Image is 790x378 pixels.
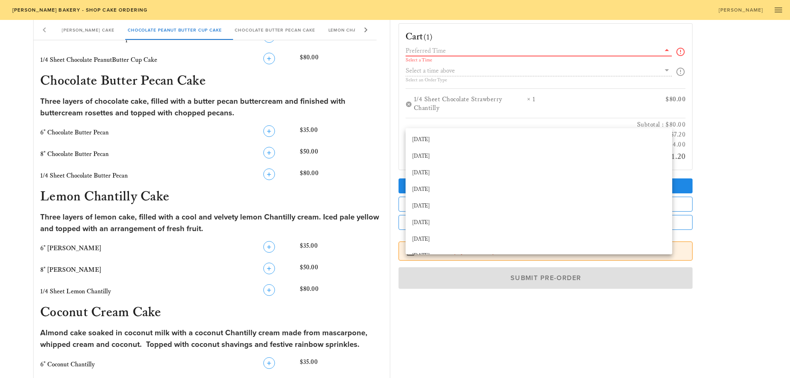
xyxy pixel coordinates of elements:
div: [DATE] [412,186,666,193]
div: $50.00 [298,145,385,163]
div: [DATE] [412,137,666,143]
div: Chocolate Peanut Butter Cup Cake [121,20,228,40]
div: $80.00 [298,51,385,69]
a: [PERSON_NAME] Bakery - Shop Cake Ordering [7,4,153,16]
span: 8" Chocolate Butter Pecan [40,150,109,158]
div: [DATE] [412,170,666,176]
div: [DATE] [412,236,666,243]
div: 1/4 Sheet Chocolate Strawberry Chantilly [414,95,527,113]
div: [DATE] [412,253,666,259]
span: Submit Pre-Order [408,274,683,282]
h3: Coconut Cream Cake [39,304,385,322]
div: $80.00 [298,283,385,301]
div: Select a Time [406,58,672,63]
div: $80.00 [617,95,685,113]
button: Add a Tip [399,178,693,193]
span: 8" [PERSON_NAME] [40,266,101,274]
div: Three layers of chocolate cake, filled with a butter pecan buttercream and finished with buttercr... [40,96,383,119]
span: Add a Tip [405,183,686,190]
button: Add a Note [399,197,693,212]
div: [PERSON_NAME] Cake [55,20,121,40]
span: 1/4 Sheet Chocolate Butter Pecan [40,172,128,180]
h3: Cart [406,30,433,44]
span: 6" [PERSON_NAME] [40,244,101,252]
div: [DATE] [412,219,666,226]
div: $35.00 [298,356,385,374]
div: Chocolate Butter Pecan Cake [228,20,321,40]
span: (1) [423,32,433,42]
input: Preferred Time [406,45,661,56]
div: [DATE] [412,153,666,160]
div: Lemon Chantilly Cake [322,20,393,40]
div: [DATE] [412,203,666,210]
span: 1/4 Sheet Chocolate PeanutButter Cup Cake [40,56,157,64]
span: 6" Coconut Chantilly [40,361,95,368]
div: Three layers of lemon cake, filled with a cool and velvety lemon Chantilly cream. Iced pale yello... [40,212,383,234]
button: Submit Pre-Order [399,267,693,289]
span: 6" Chocolate Butter Pecan [40,129,109,137]
div: $35.00 [298,124,385,142]
div: $35.00 [298,239,385,258]
span: [PERSON_NAME] [718,7,763,13]
span: 1/4 Sheet Lemon Chantilly [40,288,111,295]
button: Make this a Gift [399,215,693,230]
div: $80.00 [298,167,385,185]
h3: Lemon Chantilly Cake [39,188,385,207]
span: [PERSON_NAME] Bakery - Shop Cake Ordering [12,7,148,13]
h3: Subtotal : $80.00 [406,120,686,130]
a: [PERSON_NAME] [713,4,768,16]
h3: Chocolate Butter Pecan Cake [39,73,385,91]
div: Almond cake soaked in coconut milk with a coconut Chantilly cream made from mascarpone, whipped c... [40,327,383,350]
span: $4.00 [669,141,686,149]
div: $50.00 [298,261,385,279]
div: × 1 [527,95,618,113]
